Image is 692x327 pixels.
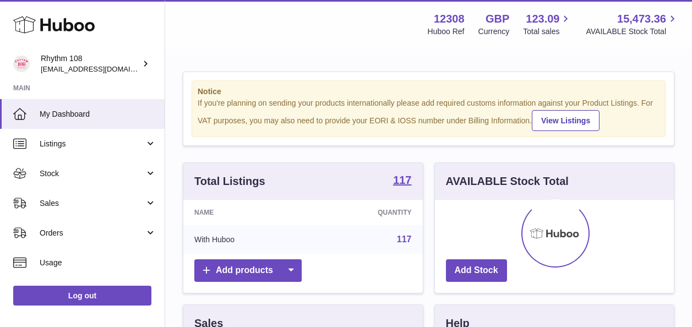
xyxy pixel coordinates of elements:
div: Rhythm 108 [41,53,140,74]
td: With Huboo [183,225,309,254]
strong: 117 [393,175,411,186]
span: [EMAIL_ADDRESS][DOMAIN_NAME] [41,64,162,73]
div: Currency [478,26,510,37]
strong: 12308 [434,12,465,26]
a: View Listings [532,110,600,131]
a: Add products [194,259,302,282]
span: Orders [40,228,145,238]
a: 123.09 Total sales [523,12,572,37]
h3: AVAILABLE Stock Total [446,174,569,189]
span: Total sales [523,26,572,37]
a: 117 [393,175,411,188]
span: 15,473.36 [617,12,666,26]
strong: GBP [486,12,509,26]
th: Quantity [309,200,422,225]
a: 15,473.36 AVAILABLE Stock Total [586,12,679,37]
span: My Dashboard [40,109,156,119]
div: If you're planning on sending your products internationally please add required customs informati... [198,98,660,131]
span: 123.09 [526,12,559,26]
div: Huboo Ref [428,26,465,37]
h3: Total Listings [194,174,265,189]
strong: Notice [198,86,660,97]
span: Stock [40,168,145,179]
span: Listings [40,139,145,149]
a: Log out [13,286,151,306]
a: Add Stock [446,259,507,282]
th: Name [183,200,309,225]
img: internalAdmin-12308@internal.huboo.com [13,56,30,72]
span: Usage [40,258,156,268]
span: AVAILABLE Stock Total [586,26,679,37]
span: Sales [40,198,145,209]
a: 117 [397,235,412,244]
